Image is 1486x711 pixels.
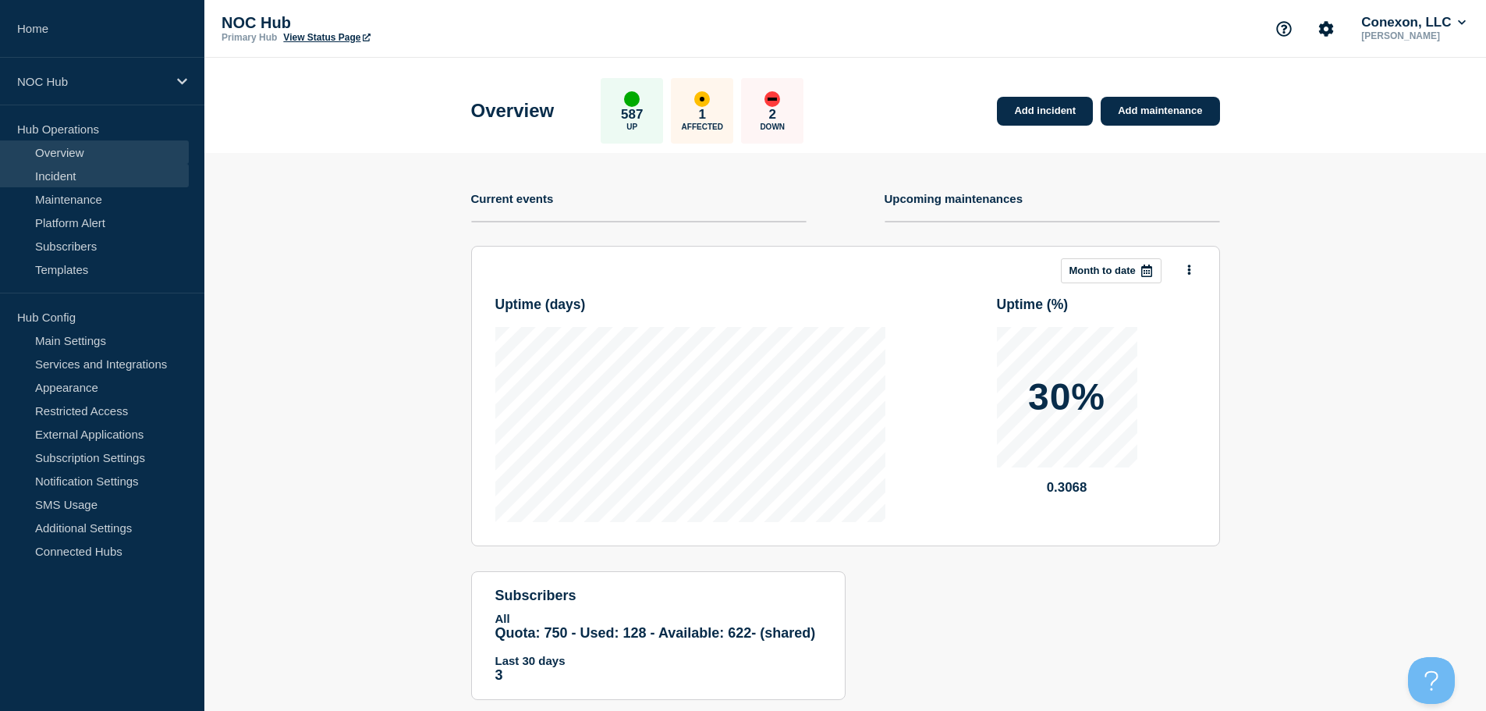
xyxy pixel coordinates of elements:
p: Up [626,123,637,131]
p: Month to date [1069,265,1136,276]
p: 0.3068 [997,480,1137,496]
p: Last 30 days [495,654,821,667]
p: Down [760,123,785,131]
h1: Overview [471,100,555,122]
p: Primary Hub [222,32,277,43]
button: Month to date [1061,258,1161,283]
a: Add maintenance [1101,97,1219,126]
p: 587 [621,107,643,123]
h4: Upcoming maintenances [885,192,1023,205]
p: [PERSON_NAME] [1358,30,1469,41]
a: View Status Page [283,32,370,43]
div: affected [694,91,710,107]
h3: Uptime ( days ) [495,297,586,313]
button: Account settings [1310,12,1342,45]
button: Support [1268,12,1300,45]
div: up [624,91,640,107]
iframe: Help Scout Beacon - Open [1408,657,1455,704]
p: 1 [699,107,706,123]
h4: Current events [471,192,554,205]
div: down [764,91,780,107]
p: NOC Hub [17,75,167,88]
span: Quota: 750 - Used: 128 - Available: 622 - (shared) [495,625,816,641]
p: All [495,612,821,625]
p: 2 [769,107,776,123]
h4: subscribers [495,588,821,604]
p: 3 [495,667,821,684]
button: Conexon, LLC [1358,15,1469,30]
p: 30% [1028,379,1105,416]
p: Affected [682,123,723,131]
a: Add incident [997,97,1093,126]
p: NOC Hub [222,14,534,32]
h3: Uptime ( % ) [997,297,1069,313]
